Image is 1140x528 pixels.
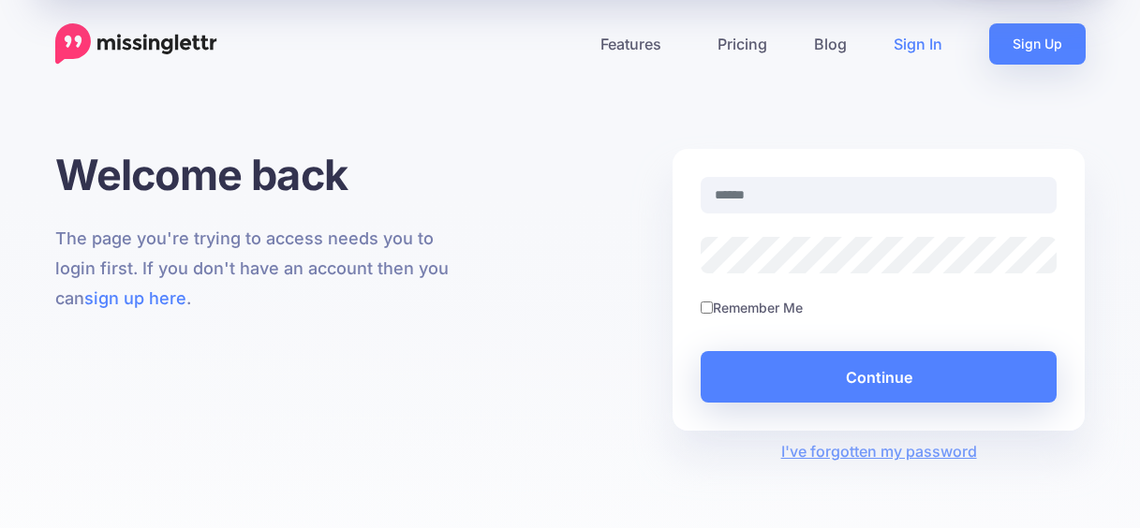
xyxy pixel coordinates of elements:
button: Continue [701,351,1058,403]
a: Sign In [870,23,966,65]
p: The page you're trying to access needs you to login first. If you don't have an account then you ... [55,224,468,314]
label: Remember Me [713,297,803,318]
a: Features [577,23,694,65]
h1: Welcome back [55,149,468,200]
a: I've forgotten my password [781,442,977,461]
a: Sign Up [989,23,1086,65]
a: sign up here [84,288,186,308]
a: Pricing [694,23,791,65]
a: Blog [791,23,870,65]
